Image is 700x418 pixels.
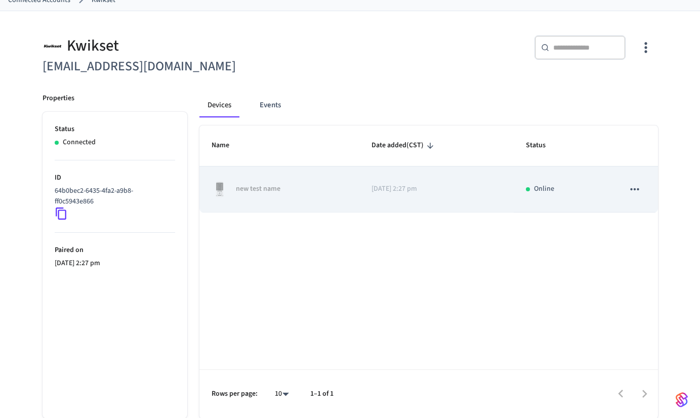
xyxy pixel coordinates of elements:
p: 1–1 of 1 [310,389,334,399]
p: Properties [43,93,74,104]
p: Paired on [55,245,175,256]
p: Status [55,124,175,135]
div: connected account tabs [199,93,658,117]
div: 10 [270,387,294,401]
h6: [EMAIL_ADDRESS][DOMAIN_NAME] [43,56,344,77]
p: 64b0bec2-6435-4fa2-a9b8-ff0c5943e866 [55,186,171,207]
p: [DATE] 2:27 pm [372,184,502,194]
p: Rows per page: [212,389,258,399]
div: Kwikset [43,35,344,56]
p: new test name [236,184,280,194]
button: Devices [199,93,239,117]
img: Kwikset Halo Touchscreen Wifi Enabled Smart Lock, Polished Chrome, Front [212,181,228,197]
p: Connected [63,137,96,148]
img: Kwikset Logo, Square [43,35,63,56]
span: Date added(CST) [372,138,437,153]
table: sticky table [199,126,658,213]
img: SeamLogoGradient.69752ec5.svg [676,392,688,408]
span: Name [212,138,242,153]
button: Events [252,93,289,117]
p: [DATE] 2:27 pm [55,258,175,269]
span: Status [526,138,559,153]
p: Online [534,184,554,194]
p: ID [55,173,175,183]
